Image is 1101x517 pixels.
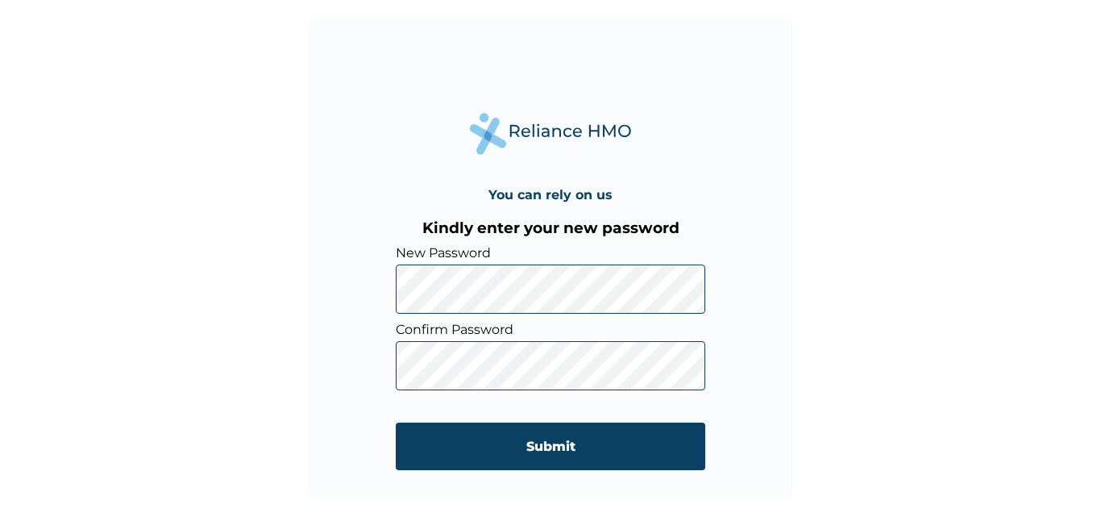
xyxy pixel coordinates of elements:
input: Submit [396,423,705,470]
label: Confirm Password [396,322,705,337]
img: Reliance Health's Logo [470,113,631,154]
h4: You can rely on us [488,187,613,202]
h3: Kindly enter your new password [396,219,705,237]
label: New Password [396,245,705,261]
